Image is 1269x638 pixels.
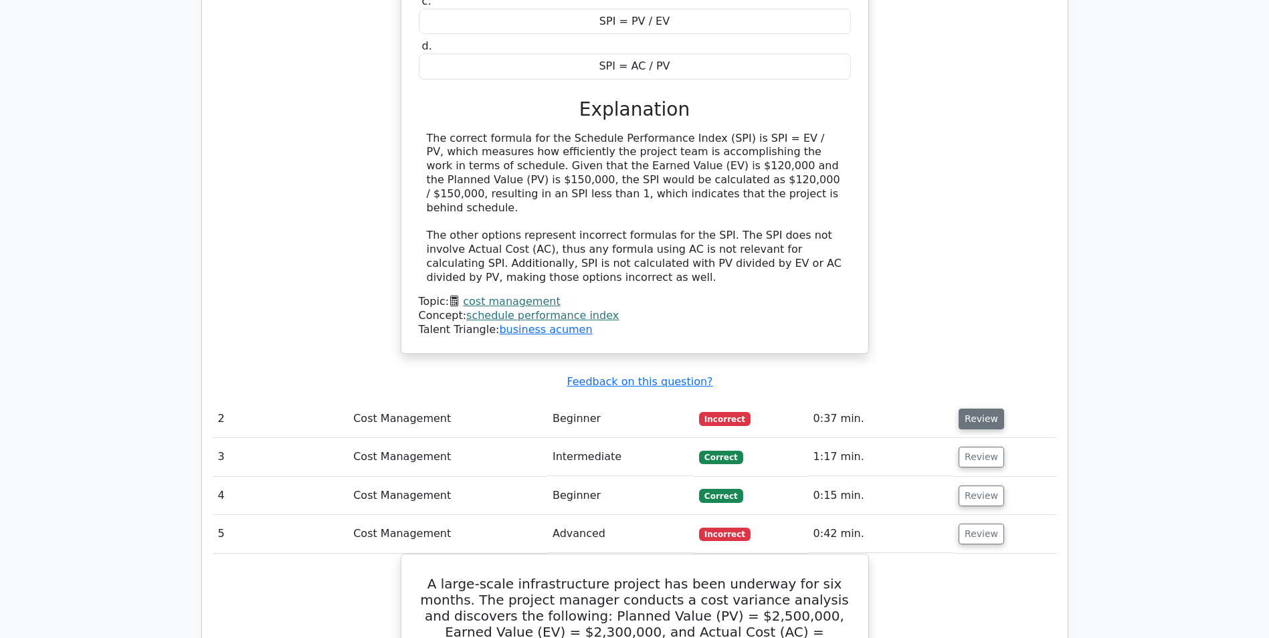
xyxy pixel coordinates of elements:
td: Cost Management [348,477,547,515]
span: d. [422,39,432,52]
td: 3 [213,438,349,476]
td: Cost Management [348,438,547,476]
button: Review [959,486,1004,506]
a: schedule performance index [466,309,619,322]
a: cost management [463,295,560,308]
td: 2 [213,400,349,438]
td: 0:42 min. [808,515,953,553]
h3: Explanation [427,98,843,121]
td: Cost Management [348,400,547,438]
a: Feedback on this question? [567,375,712,388]
span: Correct [699,451,743,464]
td: 4 [213,477,349,515]
button: Review [959,524,1004,544]
div: Concept: [419,309,851,323]
button: Review [959,447,1004,467]
td: Beginner [547,477,694,515]
a: business acumen [499,323,592,336]
td: 0:15 min. [808,477,953,515]
td: 5 [213,515,349,553]
span: Correct [699,489,743,502]
td: Advanced [547,515,694,553]
td: Intermediate [547,438,694,476]
div: Talent Triangle: [419,295,851,336]
td: 1:17 min. [808,438,953,476]
span: Incorrect [699,528,751,541]
td: Cost Management [348,515,547,553]
td: Beginner [547,400,694,438]
td: 0:37 min. [808,400,953,438]
div: The correct formula for the Schedule Performance Index (SPI) is SPI = EV / PV, which measures how... [427,132,843,285]
div: SPI = AC / PV [419,54,851,80]
div: Topic: [419,295,851,309]
button: Review [959,409,1004,429]
div: SPI = PV / EV [419,9,851,35]
span: Incorrect [699,412,751,425]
